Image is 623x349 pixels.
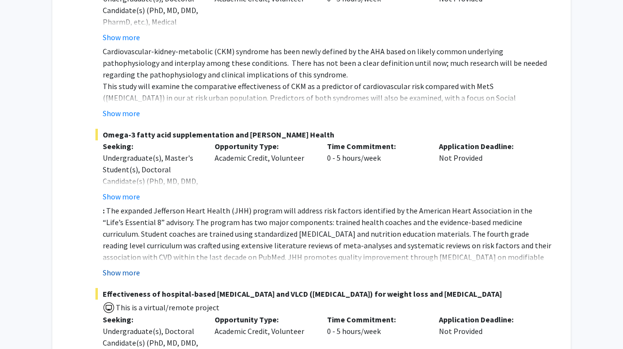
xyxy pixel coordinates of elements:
[327,140,425,152] p: Time Commitment:
[439,314,537,325] p: Application Deadline:
[432,140,544,202] div: Not Provided
[95,129,551,140] span: Omega-3 fatty acid supplementation and [PERSON_NAME] Health
[95,288,551,300] span: Effectiveness of hospital-based [MEDICAL_DATA] and VLCD ([MEDICAL_DATA]) for weight loss and [MED...
[103,140,201,152] p: Seeking:
[103,46,435,56] span: Cardiovascular-kidney-metabolic (CKM) syndrome has been newly defined by the AHA based on likely
[327,314,425,325] p: Time Commitment:
[103,314,201,325] p: Seeking:
[103,205,551,274] p: The expanded Jefferson Heart Health (JHH) program will address risk factors identified by the Ame...
[103,191,140,202] button: Show more
[103,206,105,215] strong: :
[103,267,140,278] button: Show more
[103,107,140,119] button: Show more
[439,140,537,152] p: Application Deadline:
[103,31,140,43] button: Show more
[215,140,312,152] p: Opportunity Type:
[7,305,41,342] iframe: Chat
[207,140,320,202] div: Academic Credit, Volunteer
[103,152,201,222] div: Undergraduate(s), Master's Student(s), Doctoral Candidate(s) (PhD, MD, DMD, PharmD, etc.), Medica...
[103,46,547,79] span: common underlying pathophysiology and interplay among these conditions. There has not been a clea...
[115,303,219,312] span: This is a virtual/remote project
[103,81,516,114] span: This study will examine the comparative effectiveness of CKM as a predictor of cardiovascular ris...
[215,314,312,325] p: Opportunity Type:
[320,140,432,202] div: 0 - 5 hours/week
